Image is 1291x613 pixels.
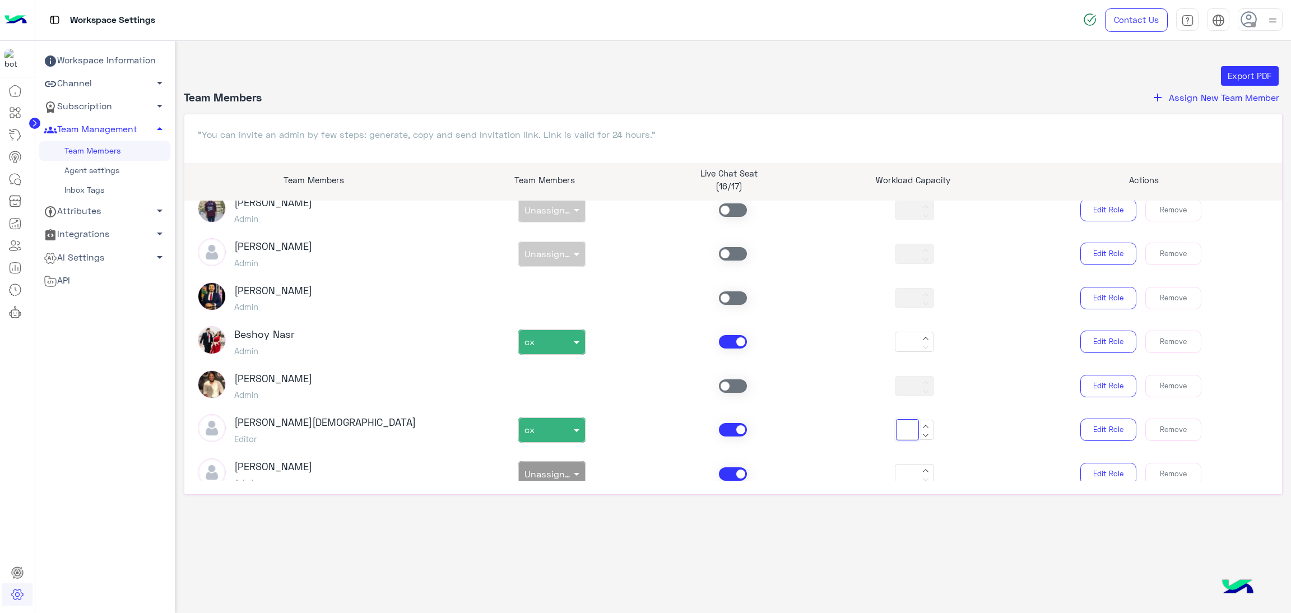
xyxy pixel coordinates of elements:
[234,301,312,312] h5: Admin
[184,90,262,105] h4: Team Members
[198,370,226,398] img: picture
[461,174,628,187] p: Team Members
[1080,287,1136,309] button: Edit Role
[524,468,600,479] span: Unassigned team
[234,416,416,429] h3: [PERSON_NAME][DEMOGRAPHIC_DATA]
[1148,90,1283,105] button: addAssign New Team Member
[1176,8,1199,32] a: tab
[153,99,166,113] span: arrow_drop_down
[1014,174,1274,187] p: Actions
[4,8,27,32] img: Logo
[1212,14,1225,27] img: tab
[4,49,25,69] img: 1403182699927242
[198,238,226,266] img: defaultAdmin.png
[39,49,170,72] a: Workspace Information
[234,389,312,400] h5: Admin
[829,174,997,187] p: Workload Capacity
[1145,331,1201,353] button: Remove
[198,282,226,310] img: picture
[39,223,170,246] a: Integrations
[1218,568,1257,607] img: hulul-logo.png
[1151,91,1164,104] i: add
[1145,199,1201,221] button: Remove
[198,458,226,486] img: defaultAdmin.png
[1080,243,1136,265] button: Edit Role
[234,328,295,341] h3: Beshoy Nasr
[48,13,62,27] img: tab
[1083,13,1097,26] img: spinner
[153,122,166,136] span: arrow_drop_up
[1145,243,1201,265] button: Remove
[39,161,170,180] a: Agent settings
[198,326,226,354] img: picture
[198,194,226,222] img: picture
[234,240,312,253] h3: [PERSON_NAME]
[234,285,312,297] h3: [PERSON_NAME]
[153,76,166,90] span: arrow_drop_down
[1266,13,1280,27] img: profile
[44,273,70,288] span: API
[153,204,166,217] span: arrow_drop_down
[234,373,312,385] h3: [PERSON_NAME]
[1145,375,1201,397] button: Remove
[39,269,170,292] a: API
[1181,14,1194,27] img: tab
[1169,92,1279,103] span: Assign New Team Member
[39,118,170,141] a: Team Management
[153,227,166,240] span: arrow_drop_down
[1080,375,1136,397] button: Edit Role
[1080,199,1136,221] button: Edit Role
[1145,463,1201,485] button: Remove
[1228,71,1271,81] span: Export PDF
[198,414,226,442] img: defaultAdmin.png
[39,180,170,200] a: Inbox Tags
[39,72,170,95] a: Channel
[1145,419,1201,441] button: Remove
[39,141,170,161] a: Team Members
[70,13,155,28] p: Workspace Settings
[234,434,416,444] h5: Editor
[39,200,170,223] a: Attributes
[153,250,166,264] span: arrow_drop_down
[645,167,812,180] p: Live Chat Seat
[234,477,312,487] h5: Admin
[234,213,312,224] h5: Admin
[645,180,812,193] p: (16/17)
[39,95,170,118] a: Subscription
[1221,66,1279,86] button: Export PDF
[1105,8,1168,32] a: Contact Us
[234,197,312,209] h3: [PERSON_NAME]
[39,246,170,269] a: AI Settings
[1080,331,1136,353] button: Edit Role
[184,174,444,187] p: Team Members
[234,346,295,356] h5: Admin
[1080,463,1136,485] button: Edit Role
[1080,419,1136,441] button: Edit Role
[234,461,312,473] h3: [PERSON_NAME]
[1145,287,1201,309] button: Remove
[234,258,312,268] h5: Admin
[198,128,1269,141] p: "You can invite an admin by few steps: generate, copy and send Invitation link. Link is valid for...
